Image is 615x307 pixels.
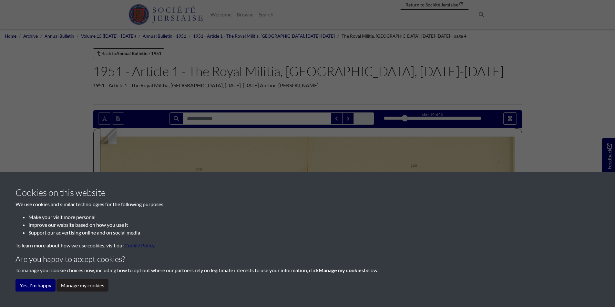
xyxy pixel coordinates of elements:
[56,279,108,292] button: Manage my cookies
[15,187,600,198] h3: Cookies on this website
[28,221,600,229] li: Improve our website based on how you use it
[28,229,600,236] li: Support our advertising online and on social media
[15,266,600,274] p: To manage your cookie choices now, including how to opt out where our partners rely on legitimate...
[15,279,56,292] button: Yes, I'm happy
[15,254,600,264] h4: Are you happy to accept cookies?
[319,267,364,273] strong: Manage my cookies
[28,213,600,221] li: Make your visit more personal
[15,242,600,249] p: To learn more about how we use cookies, visit our
[15,200,600,208] p: We use cookies and similar technologies for the following purposes:
[124,242,155,248] a: learn more about cookies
